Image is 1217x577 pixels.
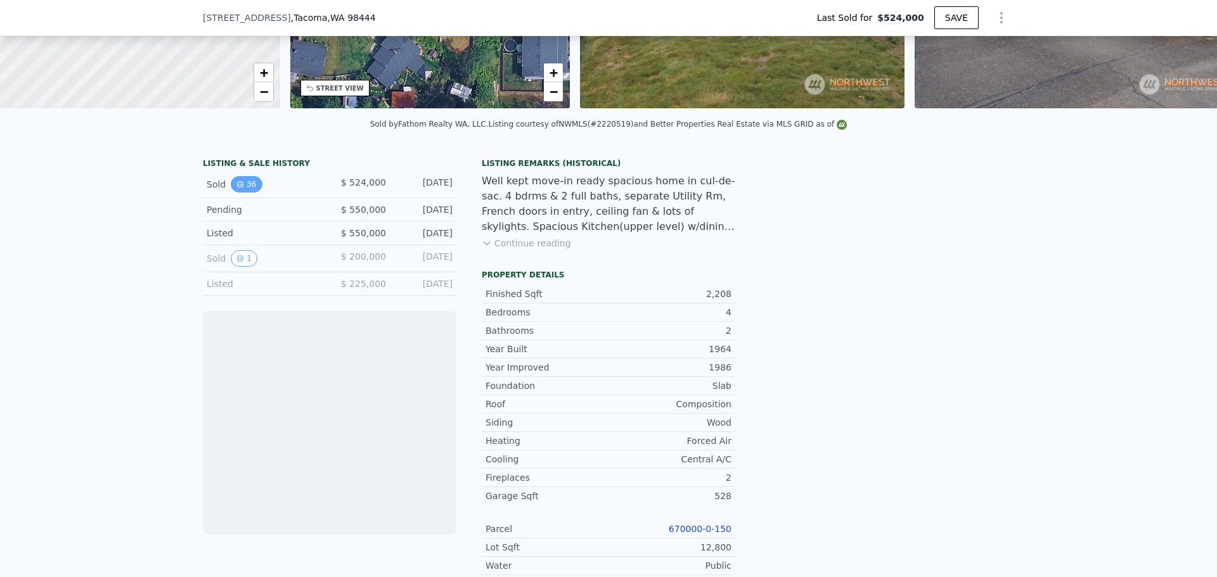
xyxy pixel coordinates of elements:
[231,250,257,267] button: View historical data
[608,324,731,337] div: 2
[608,306,731,319] div: 4
[486,324,608,337] div: Bathrooms
[341,279,386,289] span: $ 225,000
[486,434,608,447] div: Heating
[203,11,291,24] span: [STREET_ADDRESS]
[989,5,1014,30] button: Show Options
[608,379,731,392] div: Slab
[934,6,979,29] button: SAVE
[608,398,731,410] div: Composition
[608,559,731,572] div: Public
[486,361,608,374] div: Year Improved
[486,453,608,466] div: Cooling
[341,228,386,238] span: $ 550,000
[544,82,563,101] a: Zoom out
[341,205,386,215] span: $ 550,000
[608,453,731,466] div: Central A/C
[489,120,847,129] div: Listing courtesy of NWMLS (#2220519) and Better Properties Real Estate via MLS GRID as of
[203,158,456,171] div: LISTING & SALE HISTORY
[877,11,924,24] span: $524,000
[254,63,273,82] a: Zoom in
[486,523,608,535] div: Parcel
[550,84,558,99] span: −
[396,227,453,239] div: [DATE]
[608,416,731,429] div: Wood
[482,158,735,168] div: Listing Remarks (Historical)
[482,174,735,234] div: Well kept move-in ready spacious home in cul-de-sac. 4 bdrms & 2 full baths, separate Utility Rm,...
[259,65,267,80] span: +
[486,379,608,392] div: Foundation
[207,227,319,239] div: Listed
[482,270,735,280] div: Property details
[370,120,489,129] div: Sold by Fathom Realty WA, LLC .
[608,343,731,355] div: 1964
[608,288,731,300] div: 2,208
[837,120,847,130] img: NWMLS Logo
[608,361,731,374] div: 1986
[231,176,262,193] button: View historical data
[396,250,453,267] div: [DATE]
[669,524,731,534] a: 670000-0-150
[254,82,273,101] a: Zoom out
[328,13,376,23] span: , WA 98444
[207,250,319,267] div: Sold
[259,84,267,99] span: −
[396,176,453,193] div: [DATE]
[817,11,878,24] span: Last Sold for
[486,416,608,429] div: Siding
[291,11,376,24] span: , Tacoma
[486,541,608,554] div: Lot Sqft
[608,434,731,447] div: Forced Air
[486,398,608,410] div: Roof
[486,306,608,319] div: Bedrooms
[396,203,453,216] div: [DATE]
[486,288,608,300] div: Finished Sqft
[341,177,386,187] span: $ 524,000
[867,422,908,462] img: Lotside
[207,277,319,290] div: Listed
[482,237,571,250] button: Continue reading
[486,559,608,572] div: Water
[544,63,563,82] a: Zoom in
[486,343,608,355] div: Year Built
[486,471,608,484] div: Fireplaces
[207,176,319,193] div: Sold
[608,541,731,554] div: 12,800
[608,490,731,502] div: 528
[316,84,364,93] div: STREET VIEW
[207,203,319,216] div: Pending
[550,65,558,80] span: +
[486,490,608,502] div: Garage Sqft
[341,251,386,262] span: $ 200,000
[396,277,453,290] div: [DATE]
[608,471,731,484] div: 2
